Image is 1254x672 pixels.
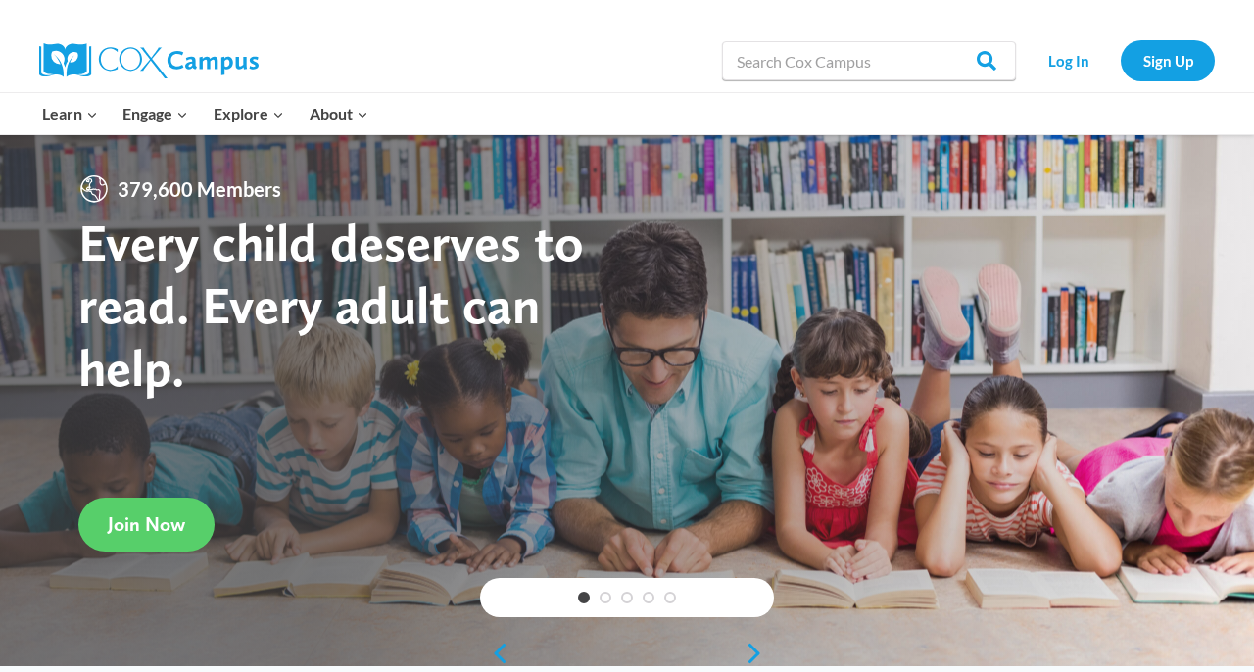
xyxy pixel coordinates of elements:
[42,101,98,126] span: Learn
[745,642,774,665] a: next
[643,592,654,603] a: 4
[1026,40,1215,80] nav: Secondary Navigation
[1026,40,1111,80] a: Log In
[214,101,284,126] span: Explore
[480,642,509,665] a: previous
[110,173,289,205] span: 379,600 Members
[621,592,633,603] a: 3
[78,498,215,552] a: Join Now
[29,93,380,134] nav: Primary Navigation
[310,101,368,126] span: About
[664,592,676,603] a: 5
[39,43,259,78] img: Cox Campus
[578,592,590,603] a: 1
[122,101,188,126] span: Engage
[722,41,1016,80] input: Search Cox Campus
[78,211,584,398] strong: Every child deserves to read. Every adult can help.
[1121,40,1215,80] a: Sign Up
[108,512,185,536] span: Join Now
[600,592,611,603] a: 2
